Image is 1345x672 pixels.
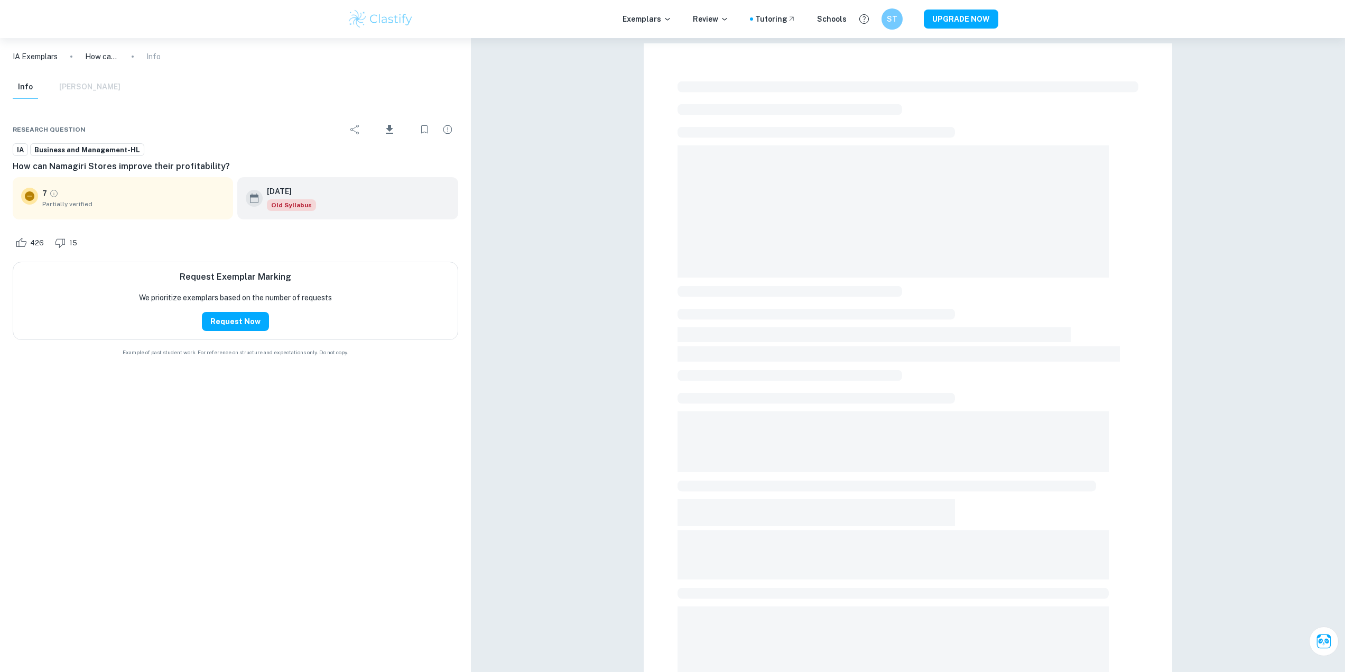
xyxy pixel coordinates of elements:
[755,13,796,25] a: Tutoring
[42,199,225,209] span: Partially verified
[42,188,47,199] p: 7
[414,119,435,140] div: Bookmark
[13,160,458,173] h6: How can Namagiri Stores improve their profitability?
[13,234,50,251] div: Like
[267,186,308,197] h6: [DATE]
[202,312,269,331] button: Request Now
[30,143,144,157] a: Business and Management-HL
[49,189,59,198] a: Grade partially verified
[180,271,291,283] h6: Request Exemplar Marking
[886,13,898,25] h6: ST
[13,125,86,134] span: Research question
[85,51,119,62] p: How can Namagiri Stores improve their profitability?
[31,145,144,155] span: Business and Management-HL
[146,51,161,62] p: Info
[368,116,412,143] div: Download
[13,145,27,155] span: IA
[924,10,998,29] button: UPGRADE NOW
[345,119,366,140] div: Share
[13,51,58,62] a: IA Exemplars
[139,292,332,303] p: We prioritize exemplars based on the number of requests
[63,238,83,248] span: 15
[13,348,458,356] span: Example of past student work. For reference on structure and expectations only. Do not copy.
[267,199,316,211] div: Starting from the May 2024 session, the Business IA requirements have changed. It's OK to refer t...
[623,13,672,25] p: Exemplars
[13,76,38,99] button: Info
[24,238,50,248] span: 426
[437,119,458,140] div: Report issue
[693,13,729,25] p: Review
[267,199,316,211] span: Old Syllabus
[347,8,414,30] img: Clastify logo
[13,143,28,157] a: IA
[817,13,847,25] a: Schools
[52,234,83,251] div: Dislike
[855,10,873,28] button: Help and Feedback
[882,8,903,30] button: ST
[1309,627,1339,656] button: Ask Clai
